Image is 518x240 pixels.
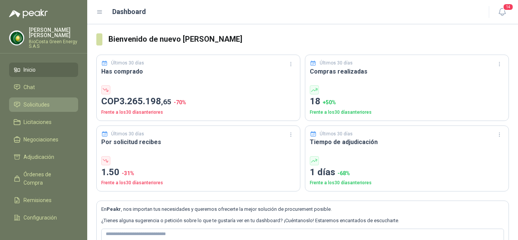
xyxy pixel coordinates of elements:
h1: Dashboard [112,6,146,17]
p: 1.50 [101,165,295,180]
p: ¿Tienes alguna sugerencia o petición sobre lo que te gustaría ver en tu dashboard? ¡Cuéntanoslo! ... [101,217,504,224]
p: BioCosta Green Energy S.A.S [29,39,78,49]
a: Inicio [9,63,78,77]
span: 3.265.198 [119,96,171,107]
span: Negociaciones [24,135,58,144]
span: Adjudicación [24,153,54,161]
span: + 50 % [323,99,336,105]
p: En , nos importan tus necesidades y queremos ofrecerte la mejor solución de procurement posible. [101,205,504,213]
p: Últimos 30 días [111,130,144,138]
span: Inicio [24,66,36,74]
span: Licitaciones [24,118,52,126]
a: Órdenes de Compra [9,167,78,190]
p: Frente a los 30 días anteriores [310,179,504,187]
a: Remisiones [9,193,78,207]
h3: Compras realizadas [310,67,504,76]
a: Solicitudes [9,97,78,112]
a: Configuración [9,210,78,225]
a: Licitaciones [9,115,78,129]
p: Últimos 30 días [320,130,353,138]
h3: Has comprado [101,67,295,76]
button: 14 [495,5,509,19]
span: Remisiones [24,196,52,204]
p: Últimos 30 días [111,60,144,67]
span: -70 % [174,99,186,105]
span: 14 [503,3,513,11]
span: -31 % [122,170,134,176]
a: Chat [9,80,78,94]
p: [PERSON_NAME] [PERSON_NAME] [29,27,78,38]
img: Logo peakr [9,9,48,18]
span: Configuración [24,213,57,222]
span: -68 % [337,170,350,176]
h3: Tiempo de adjudicación [310,137,504,147]
p: Frente a los 30 días anteriores [101,109,295,116]
span: Órdenes de Compra [24,170,71,187]
span: Solicitudes [24,100,50,109]
p: Frente a los 30 días anteriores [310,109,504,116]
p: Últimos 30 días [320,60,353,67]
span: Chat [24,83,35,91]
a: Negociaciones [9,132,78,147]
span: ,65 [161,97,171,106]
b: Peakr [107,206,121,212]
p: COP [101,94,295,109]
p: 18 [310,94,504,109]
h3: Por solicitud recibes [101,137,295,147]
h3: Bienvenido de nuevo [PERSON_NAME] [108,33,509,45]
p: Frente a los 30 días anteriores [101,179,295,187]
p: 1 días [310,165,504,180]
a: Adjudicación [9,150,78,164]
img: Company Logo [9,31,24,45]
